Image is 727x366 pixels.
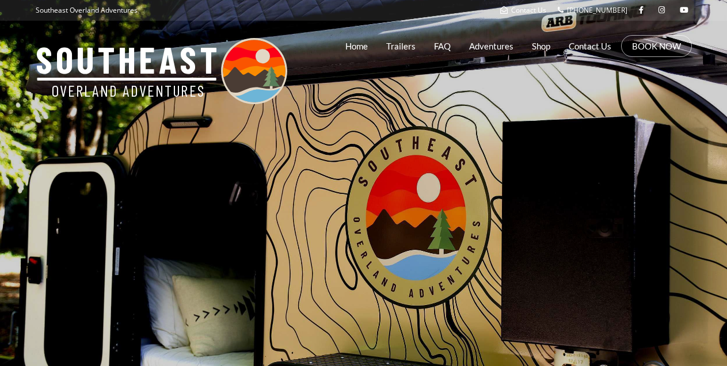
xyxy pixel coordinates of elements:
p: Southeast Overland Adventures [36,3,138,18]
span: [PHONE_NUMBER] [567,5,627,15]
a: Contact Us [569,32,611,60]
a: BOOK NOW [632,40,681,52]
img: Southeast Overland Adventures [36,38,287,104]
a: [PHONE_NUMBER] [558,5,627,15]
a: Trailers [386,32,416,60]
a: Shop [532,32,550,60]
a: Contact Us [500,5,546,15]
a: Home [345,32,368,60]
a: FAQ [434,32,451,60]
a: Adventures [469,32,513,60]
span: Contact Us [511,5,546,15]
